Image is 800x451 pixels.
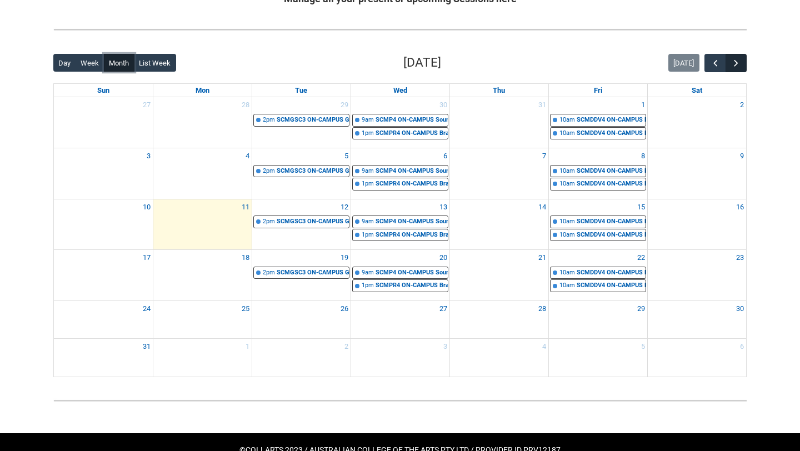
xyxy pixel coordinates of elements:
[449,300,548,339] td: Go to August 28, 2025
[338,199,351,215] a: Go to August 12, 2025
[76,54,104,72] button: Week
[351,339,449,377] td: Go to September 3, 2025
[53,395,747,407] img: REDU_GREY_LINE
[263,217,275,227] div: 2pm
[559,116,575,125] div: 10am
[243,148,252,164] a: Go to August 4, 2025
[362,268,374,278] div: 9am
[437,250,449,265] a: Go to August 20, 2025
[252,339,351,377] td: Go to September 2, 2025
[141,301,153,317] a: Go to August 24, 2025
[559,217,575,227] div: 10am
[293,84,309,97] a: Tuesday
[351,199,449,250] td: Go to August 13, 2025
[376,217,448,227] div: SCMP4 ON-CAMPUS Soundtrack for Screen Group 1 | [PERSON_NAME] ([PERSON_NAME][GEOGRAPHIC_DATA].) (...
[639,97,647,113] a: Go to August 1, 2025
[548,300,647,339] td: Go to August 29, 2025
[441,339,449,354] a: Go to September 3, 2025
[95,84,112,97] a: Sunday
[647,199,746,250] td: Go to August 16, 2025
[577,116,646,125] div: SCMDDV4 ON-CAMPUS Documentary Development Group 1 | Dragon Image | [PERSON_NAME]
[54,300,153,339] td: Go to August 24, 2025
[351,250,449,301] td: Go to August 20, 2025
[734,250,746,265] a: Go to August 23, 2025
[338,301,351,317] a: Go to August 26, 2025
[449,148,548,199] td: Go to August 7, 2025
[153,300,252,339] td: Go to August 25, 2025
[376,230,448,240] div: SCMPR4 ON-CAMPUS Branded Content STAGE 4 Group 1 | [PERSON_NAME] ([PERSON_NAME][GEOGRAPHIC_DATA]....
[153,148,252,199] td: Go to August 4, 2025
[577,268,646,278] div: SCMDDV4 ON-CAMPUS Documentary Development Group 1 | Dragon Image | [PERSON_NAME]
[704,54,726,72] button: Previous Month
[376,179,448,189] div: SCMPR4 ON-CAMPUS Branded Content STAGE 4 Group 1 | [PERSON_NAME] ([PERSON_NAME][GEOGRAPHIC_DATA]....
[559,281,575,290] div: 10am
[53,54,76,72] button: Day
[449,339,548,377] td: Go to September 4, 2025
[338,250,351,265] a: Go to August 19, 2025
[342,148,351,164] a: Go to August 5, 2025
[351,97,449,148] td: Go to July 30, 2025
[239,199,252,215] a: Go to August 11, 2025
[362,179,374,189] div: 1pm
[153,199,252,250] td: Go to August 11, 2025
[559,230,575,240] div: 10am
[362,217,374,227] div: 9am
[559,179,575,189] div: 10am
[449,250,548,301] td: Go to August 21, 2025
[243,339,252,354] a: Go to September 1, 2025
[252,97,351,148] td: Go to July 29, 2025
[376,167,448,176] div: SCMP4 ON-CAMPUS Soundtrack for Screen Group 1 | [PERSON_NAME] ([PERSON_NAME][GEOGRAPHIC_DATA].) (...
[548,199,647,250] td: Go to August 15, 2025
[277,268,349,278] div: SCMGSC3 ON-CAMPUS Global Screen Cultures STAGE 3 Group 1 | AV Room ([PERSON_NAME][GEOGRAPHIC_DATA...
[54,199,153,250] td: Go to August 10, 2025
[536,301,548,317] a: Go to August 28, 2025
[577,230,646,240] div: SCMDDV4 ON-CAMPUS Documentary Development Group 1 | [GEOGRAPHIC_DATA] ([PERSON_NAME][GEOGRAPHIC_D...
[441,148,449,164] a: Go to August 6, 2025
[639,339,647,354] a: Go to September 5, 2025
[134,54,176,72] button: List Week
[193,84,212,97] a: Monday
[437,97,449,113] a: Go to July 30, 2025
[647,148,746,199] td: Go to August 9, 2025
[536,199,548,215] a: Go to August 14, 2025
[559,167,575,176] div: 10am
[540,148,548,164] a: Go to August 7, 2025
[647,250,746,301] td: Go to August 23, 2025
[351,300,449,339] td: Go to August 27, 2025
[559,129,575,138] div: 10am
[376,116,448,125] div: SCMP4 ON-CAMPUS Soundtrack for Screen Group 1 | [PERSON_NAME] ([PERSON_NAME][GEOGRAPHIC_DATA].) (...
[338,97,351,113] a: Go to July 29, 2025
[141,250,153,265] a: Go to August 17, 2025
[376,281,448,290] div: SCMPR4 ON-CAMPUS Branded Content STAGE 4 Group 1 | [PERSON_NAME] ([PERSON_NAME][GEOGRAPHIC_DATA]....
[362,281,374,290] div: 1pm
[104,54,134,72] button: Month
[577,167,646,176] div: SCMDDV4 ON-CAMPUS Documentary Development Group 1 | Dragon Image | [PERSON_NAME]
[362,116,374,125] div: 9am
[536,250,548,265] a: Go to August 21, 2025
[277,217,349,227] div: SCMGSC3 ON-CAMPUS Global Screen Cultures STAGE 3 Group 1 | AV Room ([PERSON_NAME][GEOGRAPHIC_DATA...
[403,53,441,72] h2: [DATE]
[734,199,746,215] a: Go to August 16, 2025
[647,339,746,377] td: Go to September 6, 2025
[376,268,448,278] div: SCMP4 ON-CAMPUS Soundtrack for Screen Group 1 | [PERSON_NAME] ([PERSON_NAME][GEOGRAPHIC_DATA].) (...
[577,281,646,290] div: SCMDDV4 ON-CAMPUS Documentary Development Group 1 | [GEOGRAPHIC_DATA] ([PERSON_NAME][GEOGRAPHIC_D...
[54,148,153,199] td: Go to August 3, 2025
[449,97,548,148] td: Go to July 31, 2025
[263,116,275,125] div: 2pm
[239,250,252,265] a: Go to August 18, 2025
[141,97,153,113] a: Go to July 27, 2025
[548,339,647,377] td: Go to September 5, 2025
[277,116,349,125] div: SCMGSC3 ON-CAMPUS Global Screen Cultures STAGE 3 Group 1 | AV Room ([PERSON_NAME][GEOGRAPHIC_DATA...
[689,84,704,97] a: Saturday
[141,339,153,354] a: Go to August 31, 2025
[252,300,351,339] td: Go to August 26, 2025
[726,54,747,72] button: Next Month
[54,250,153,301] td: Go to August 17, 2025
[738,97,746,113] a: Go to August 2, 2025
[559,268,575,278] div: 10am
[362,167,374,176] div: 9am
[252,199,351,250] td: Go to August 12, 2025
[153,97,252,148] td: Go to July 28, 2025
[351,148,449,199] td: Go to August 6, 2025
[252,148,351,199] td: Go to August 5, 2025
